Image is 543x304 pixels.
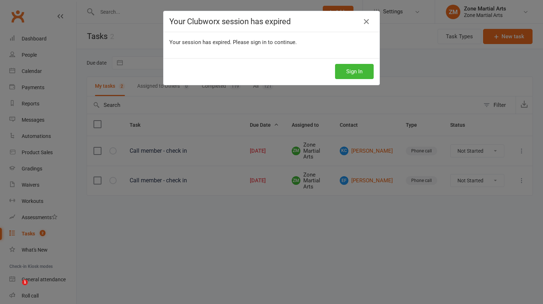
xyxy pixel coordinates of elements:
[335,64,374,79] button: Sign In
[361,16,372,27] a: Close
[169,17,374,26] h4: Your Clubworx session has expired
[7,279,25,297] iframe: Intercom live chat
[169,39,297,45] span: Your session has expired. Please sign in to continue.
[22,279,28,285] span: 1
